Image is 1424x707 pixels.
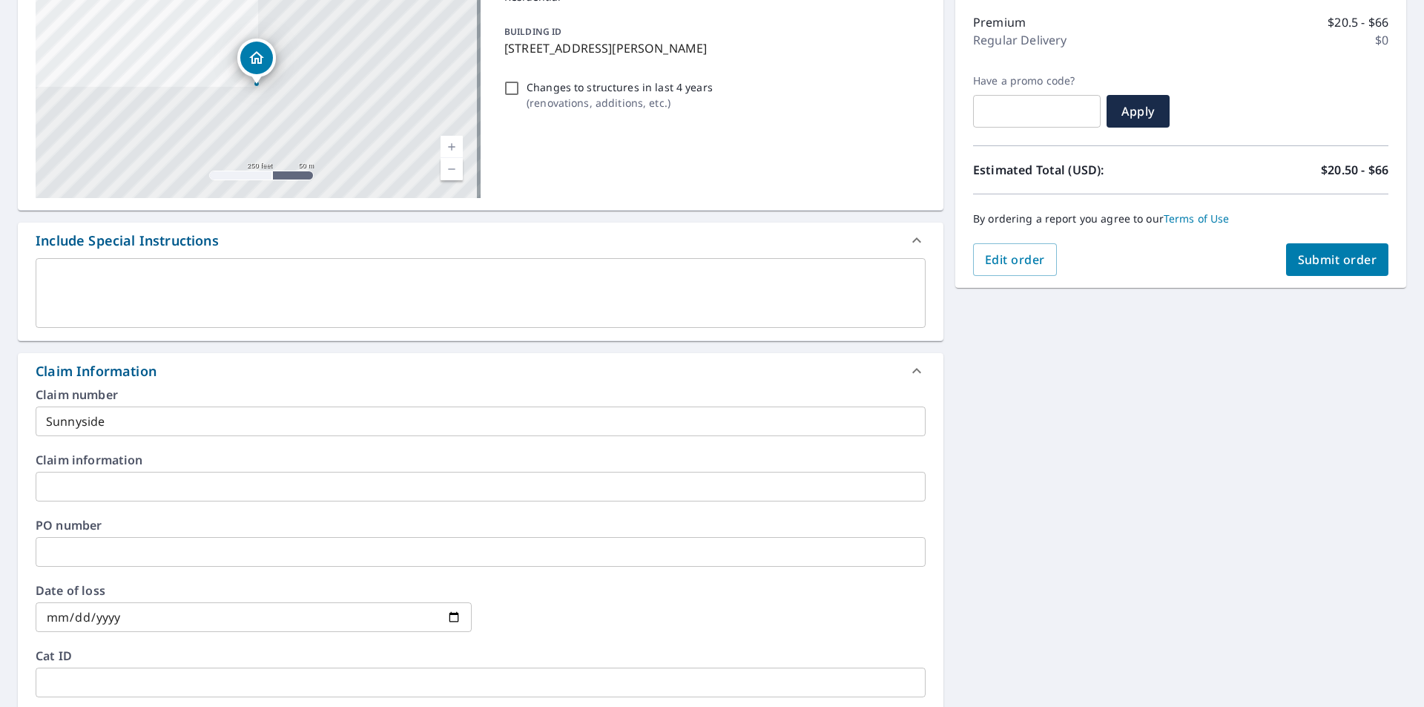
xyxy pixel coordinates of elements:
[973,212,1388,226] p: By ordering a report you agree to our
[973,243,1057,276] button: Edit order
[504,25,561,38] p: BUILDING ID
[973,31,1067,49] p: Regular Delivery
[504,39,920,57] p: [STREET_ADDRESS][PERSON_NAME]
[441,158,463,180] a: Current Level 17, Zoom Out
[973,13,1026,31] p: Premium
[36,454,926,466] label: Claim information
[973,161,1181,179] p: Estimated Total (USD):
[1298,251,1377,268] span: Submit order
[1164,211,1230,226] a: Terms of Use
[1328,13,1388,31] p: $20.5 - $66
[1118,103,1158,119] span: Apply
[527,95,713,111] p: ( renovations, additions, etc. )
[237,39,276,85] div: Dropped pin, building 1, Residential property, 2326 Conestoga Rd Chester Springs, PA 19425
[36,231,219,251] div: Include Special Instructions
[36,519,926,531] label: PO number
[1375,31,1388,49] p: $0
[36,650,926,662] label: Cat ID
[973,74,1101,88] label: Have a promo code?
[36,389,926,401] label: Claim number
[441,136,463,158] a: Current Level 17, Zoom In
[1286,243,1389,276] button: Submit order
[18,353,943,389] div: Claim Information
[1321,161,1388,179] p: $20.50 - $66
[527,79,713,95] p: Changes to structures in last 4 years
[18,223,943,258] div: Include Special Instructions
[1107,95,1170,128] button: Apply
[36,585,472,596] label: Date of loss
[36,361,156,381] div: Claim Information
[985,251,1045,268] span: Edit order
